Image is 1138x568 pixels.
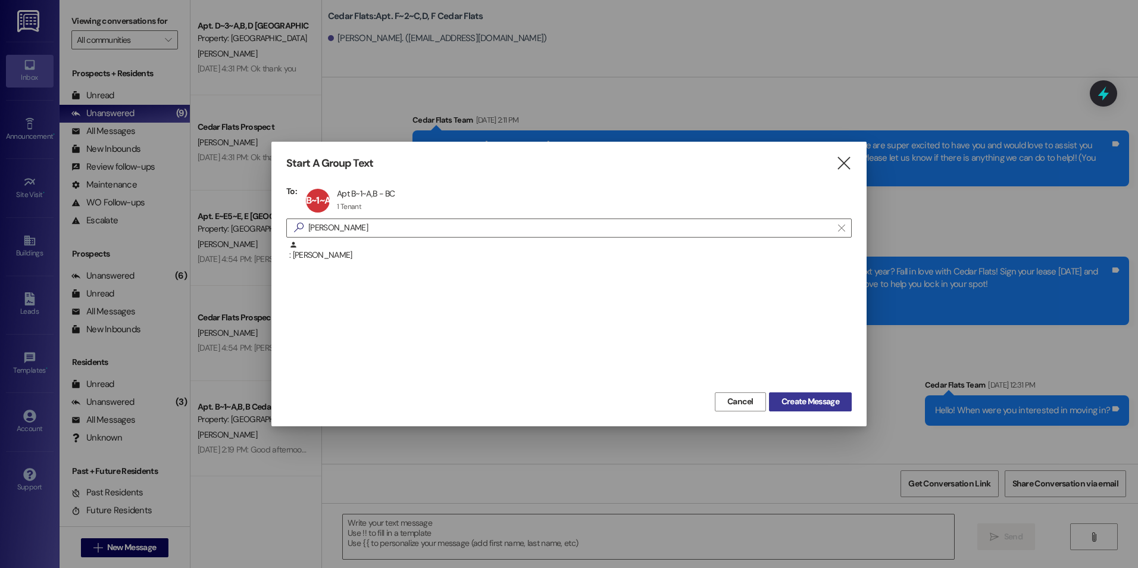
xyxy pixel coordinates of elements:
[289,241,852,261] div: : [PERSON_NAME]
[306,194,337,207] span: B~1~A,B
[838,223,845,233] i: 
[337,202,361,211] div: 1 Tenant
[769,392,852,411] button: Create Message
[286,157,373,170] h3: Start A Group Text
[286,186,297,196] h3: To:
[308,220,832,236] input: Search for any contact or apartment
[836,157,852,170] i: 
[832,219,851,237] button: Clear text
[286,241,852,270] div: : [PERSON_NAME]
[727,395,754,408] span: Cancel
[337,188,395,199] div: Apt B~1~A,B - BC
[781,395,839,408] span: Create Message
[289,221,308,234] i: 
[715,392,766,411] button: Cancel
